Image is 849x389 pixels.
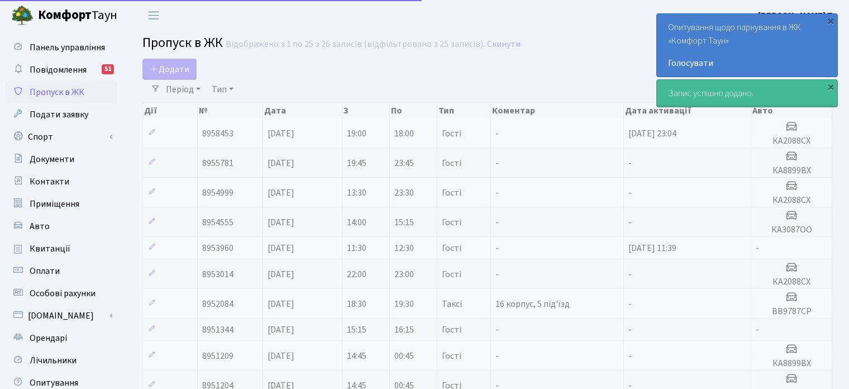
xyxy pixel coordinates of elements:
a: Квитанції [6,238,117,260]
span: Панель управління [30,41,105,54]
a: [DOMAIN_NAME] [6,305,117,327]
th: З [342,103,390,118]
span: 23:00 [394,268,414,281]
button: Переключити навігацію [140,6,168,25]
span: Таксі [442,300,462,309]
h5: КА8899ВХ [756,165,827,176]
th: Авто [751,103,832,118]
span: Авто [30,220,50,233]
span: Гості [442,244,461,253]
span: Повідомлення [30,64,87,76]
a: Пропуск в ЖК [6,81,117,103]
h5: КА2088СХ [756,136,827,146]
span: Оплати [30,265,60,277]
span: [DATE] [268,268,294,281]
span: 19:30 [394,298,414,310]
span: 14:00 [347,216,366,229]
span: Орендарі [30,332,67,344]
span: Документи [30,153,74,165]
span: [DATE] [268,298,294,310]
span: 16 корпус, 5 під'їзд [495,298,570,310]
span: [DATE] 11:39 [628,242,676,254]
th: Тип [437,103,491,118]
th: По [390,103,437,118]
a: Спорт [6,126,117,148]
span: - [628,268,632,281]
span: Особові рахунки [30,287,96,300]
th: № [198,103,263,118]
span: 19:45 [347,157,366,169]
span: Подати заявку [30,108,88,121]
a: Подати заявку [6,103,117,126]
a: Оплати [6,260,117,282]
span: Гості [442,352,461,360]
div: × [825,15,836,26]
span: Пропуск в ЖК [142,33,223,53]
span: Контакти [30,175,69,188]
span: Гості [442,129,461,138]
div: Опитування щодо паркування в ЖК «Комфорт Таун» [657,14,837,77]
span: 8954999 [202,187,233,199]
span: 15:15 [394,216,414,229]
span: Гості [442,325,461,334]
a: Період [161,80,205,99]
a: Панель управління [6,36,117,59]
span: Додати [150,63,189,75]
a: Документи [6,148,117,170]
span: 15:15 [347,324,366,336]
span: 8952084 [202,298,233,310]
h5: КА2088СХ [756,195,827,206]
span: - [628,187,632,199]
span: Гості [442,270,461,279]
a: Приміщення [6,193,117,215]
span: 8951209 [202,350,233,362]
span: [DATE] [268,324,294,336]
a: Скинути [487,39,521,50]
a: Тип [207,80,238,99]
a: Додати [142,59,197,80]
a: Особові рахунки [6,282,117,305]
span: 8953014 [202,268,233,281]
span: 8958453 [202,127,233,140]
b: Комфорт [38,6,92,24]
span: - [495,216,499,229]
span: 18:30 [347,298,366,310]
div: Запис успішно додано. [657,80,837,107]
span: Опитування [30,377,78,389]
span: 11:30 [347,242,366,254]
div: Відображено з 1 по 25 з 26 записів (відфільтровано з 25 записів). [226,39,485,50]
span: [DATE] [268,187,294,199]
h5: КА3087ОО [756,225,827,235]
span: 16:15 [394,324,414,336]
span: 14:45 [347,350,366,362]
h5: КА8899ВХ [756,358,827,369]
th: Коментар [491,103,624,118]
span: 19:00 [347,127,366,140]
span: - [628,350,632,362]
span: - [495,127,499,140]
span: - [495,350,499,362]
span: - [756,242,759,254]
span: - [495,187,499,199]
span: - [628,298,632,310]
a: [PERSON_NAME] П. [758,9,836,22]
span: Пропуск в ЖК [30,86,84,98]
a: Лічильники [6,349,117,372]
span: - [495,268,499,281]
span: 8954555 [202,216,233,229]
div: 51 [102,64,114,74]
span: Приміщення [30,198,79,210]
a: Голосувати [668,56,826,70]
a: Орендарі [6,327,117,349]
th: Дії [143,103,198,118]
span: [DATE] [268,216,294,229]
h5: КА2088СХ [756,277,827,287]
span: 13:30 [347,187,366,199]
span: 8955781 [202,157,233,169]
span: - [628,157,632,169]
a: Повідомлення51 [6,59,117,81]
span: Гості [442,218,461,227]
div: × [825,81,836,92]
span: - [495,242,499,254]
